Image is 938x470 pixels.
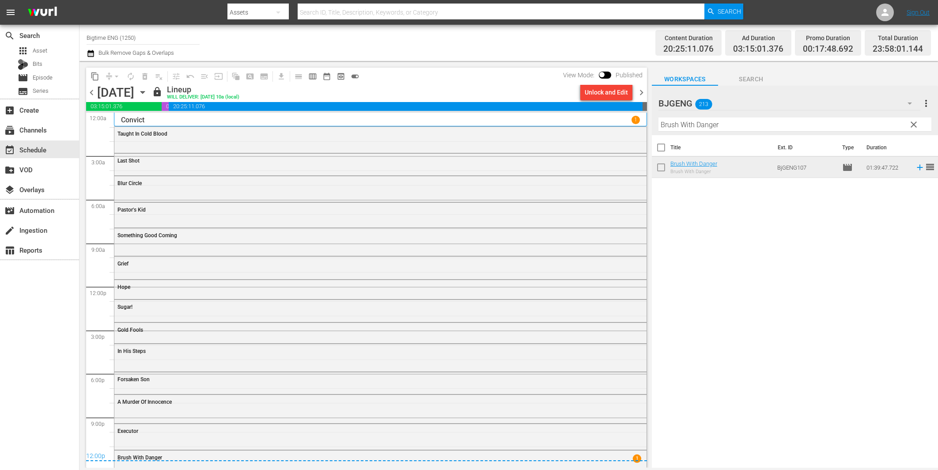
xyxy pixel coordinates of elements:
[663,44,714,54] span: 20:25:11.076
[774,157,839,178] td: BjGENG107
[117,261,129,267] span: Grief
[915,163,925,172] svg: Add to Schedule
[117,131,167,137] span: Taught In Cold Blood
[226,68,243,85] span: Refresh All Search Blocks
[643,102,647,111] span: 00:01:58.856
[861,135,914,160] th: Duration
[18,45,28,56] span: Asset
[117,428,138,434] span: Executor
[658,91,920,116] div: BJGENG
[91,72,99,81] span: content_copy
[652,74,718,85] span: Workspaces
[4,145,15,155] span: Schedule
[121,116,144,124] p: Convict
[117,180,142,186] span: Blur Circle
[585,84,628,100] div: Unlock and Edit
[4,205,15,216] span: movie_filter
[117,399,172,405] span: A Murder Of Innocence
[4,125,15,136] span: subscriptions
[733,32,783,44] div: Ad Duration
[4,105,15,116] span: add_box
[86,87,97,98] span: chevron_left
[167,95,239,100] div: WILL DELIVER: [DATE] 10a (local)
[152,69,166,83] span: Clear Lineup
[925,162,935,172] span: reorder
[88,69,102,83] span: Copy Lineup
[117,207,146,213] span: Pastor's Kid
[772,135,837,160] th: Ext. ID
[718,4,741,19] span: Search
[257,69,271,83] span: Create Series Block
[117,376,150,383] span: Forsaken Son
[183,69,197,83] span: Revert to Primary Episode
[86,452,647,461] div: 12:00p
[117,232,177,239] span: Something Good Coming
[599,72,605,78] span: Toggle to switch from Published to Draft view.
[152,87,163,97] span: lock
[166,68,183,85] span: Customize Events
[117,348,146,354] span: In His Steps
[921,93,931,114] button: more_vert
[337,72,345,81] span: preview_outlined
[288,68,306,85] span: Day Calendar View
[906,117,920,131] button: clear
[4,30,15,41] span: Search
[33,60,42,68] span: Bits
[873,32,923,44] div: Total Duration
[334,69,348,83] span: View Backup
[308,72,317,81] span: calendar_view_week_outlined
[212,69,226,83] span: Update Metadata from Key Asset
[348,69,362,83] span: 24 hours Lineup View is ON
[33,73,53,82] span: Episode
[117,158,140,164] span: Last Shot
[636,87,647,98] span: chevron_right
[86,102,162,111] span: 03:15:01.376
[5,7,16,18] span: menu
[320,69,334,83] span: Month Calendar View
[863,157,912,178] td: 01:39:47.722
[704,4,743,19] button: Search
[4,165,15,175] span: VOD
[837,135,861,160] th: Type
[670,135,772,160] th: Title
[670,169,717,174] div: Brush With Danger
[197,69,212,83] span: Fill episodes with ad slates
[663,32,714,44] div: Content Duration
[4,225,15,236] span: Ingestion
[670,160,717,167] a: Brush With Danger
[162,102,169,111] span: 00:17:48.692
[908,119,919,130] span: clear
[271,68,288,85] span: Download as CSV
[803,32,853,44] div: Promo Duration
[97,49,174,56] span: Bulk Remove Gaps & Overlaps
[322,72,331,81] span: date_range_outlined
[243,69,257,83] span: Create Search Block
[117,284,130,290] span: Hope
[4,245,15,256] span: table_chart
[559,72,599,79] span: View Mode:
[169,102,643,111] span: 20:25:11.076
[18,86,28,97] span: subtitles
[634,117,637,123] p: 1
[611,72,647,79] span: Published
[718,74,784,85] span: Search
[873,44,923,54] span: 23:58:01.144
[33,87,49,95] span: Series
[803,44,853,54] span: 00:17:48.692
[117,327,143,333] span: Gold Fools
[921,98,931,109] span: more_vert
[580,84,632,100] button: Unlock and Edit
[97,85,134,100] div: [DATE]
[102,69,124,83] span: Remove Gaps & Overlaps
[4,185,15,195] span: Overlays
[733,44,783,54] span: 03:15:01.376
[33,46,47,55] span: Asset
[907,9,930,16] a: Sign Out
[117,304,132,310] span: Sugar!
[18,72,28,83] span: Episode
[306,69,320,83] span: Week Calendar View
[18,59,28,70] div: Bits
[842,162,853,173] span: Episode
[167,85,239,95] div: Lineup
[351,72,359,81] span: toggle_on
